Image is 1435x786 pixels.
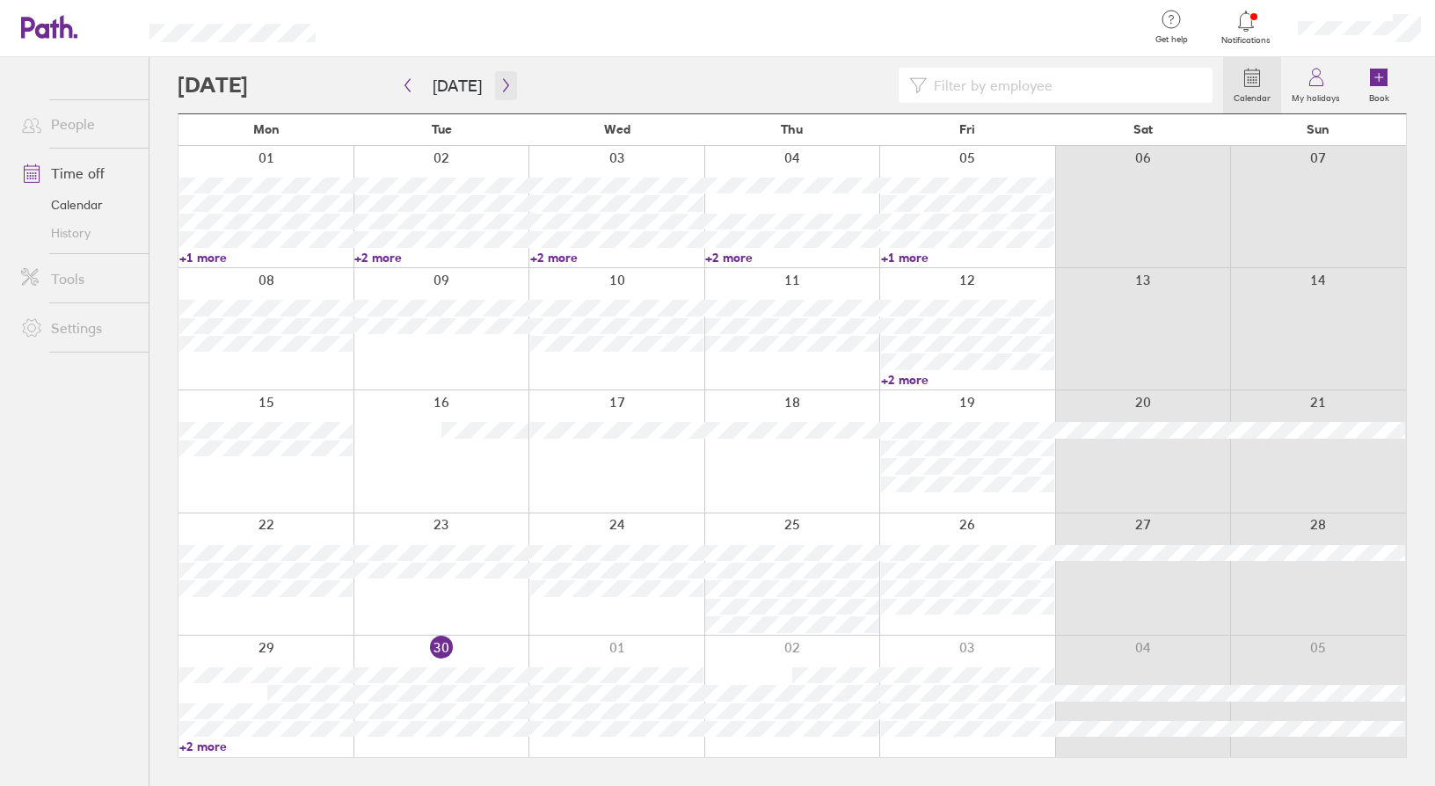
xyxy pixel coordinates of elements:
[1351,57,1407,113] a: Book
[530,250,703,266] a: +2 more
[253,122,280,136] span: Mon
[179,250,353,266] a: +1 more
[7,191,149,219] a: Calendar
[7,219,149,247] a: History
[1223,88,1281,104] label: Calendar
[1143,34,1200,45] span: Get help
[1281,57,1351,113] a: My holidays
[881,250,1054,266] a: +1 more
[7,261,149,296] a: Tools
[927,69,1202,102] input: Filter by employee
[1223,57,1281,113] a: Calendar
[781,122,803,136] span: Thu
[1359,88,1400,104] label: Book
[1218,35,1275,46] span: Notifications
[419,71,496,100] button: [DATE]
[7,156,149,191] a: Time off
[1133,122,1153,136] span: Sat
[432,122,452,136] span: Tue
[179,739,353,754] a: +2 more
[1307,122,1329,136] span: Sun
[7,106,149,142] a: People
[354,250,528,266] a: +2 more
[705,250,878,266] a: +2 more
[7,310,149,346] a: Settings
[604,122,630,136] span: Wed
[959,122,975,136] span: Fri
[1218,9,1275,46] a: Notifications
[881,372,1054,388] a: +2 more
[1281,88,1351,104] label: My holidays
